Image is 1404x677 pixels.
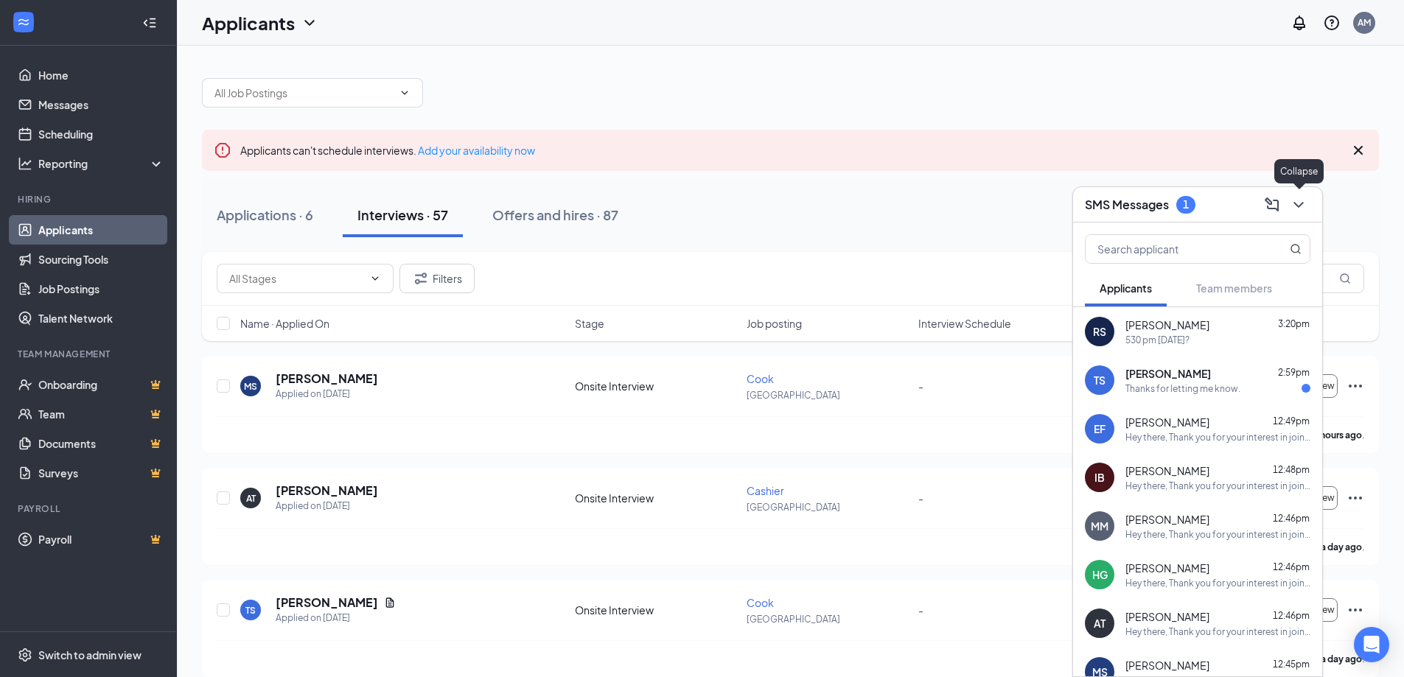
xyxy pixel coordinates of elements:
div: EF [1094,421,1106,436]
svg: Error [214,141,231,159]
span: 2:59pm [1278,367,1310,378]
span: [PERSON_NAME] [1125,463,1209,478]
a: OnboardingCrown [38,370,164,399]
span: - [918,491,923,505]
div: Offers and hires · 87 [492,206,618,224]
span: [PERSON_NAME] [1125,609,1209,624]
div: Hey there, Thank you for your interest in joining our team! We appreciate you taking the time to ... [1125,625,1310,638]
span: Cashier [747,484,784,497]
div: Payroll [18,502,161,515]
a: Talent Network [38,304,164,333]
span: 12:46pm [1273,513,1310,524]
div: RS [1093,324,1106,339]
span: 3:20pm [1278,318,1310,329]
p: [GEOGRAPHIC_DATA] [747,389,909,401]
svg: Filter [412,270,430,287]
span: [PERSON_NAME] [1125,415,1209,429]
svg: Collapse [142,15,157,30]
button: ComposeMessage [1260,193,1284,217]
svg: QuestionInfo [1323,14,1341,32]
div: Applied on [DATE] [276,499,378,513]
a: Home [38,60,164,90]
div: AT [1094,616,1106,631]
span: - [918,603,923,617]
div: Applications · 6 [217,206,313,224]
svg: Ellipses [1347,601,1364,619]
div: Open Intercom Messenger [1354,627,1389,662]
div: TS [1094,373,1106,387]
div: Thanks for letting me know. [1125,382,1240,395]
p: [GEOGRAPHIC_DATA] [747,501,909,513]
h5: [PERSON_NAME] [276,371,378,387]
svg: ChevronDown [301,14,318,32]
svg: WorkstreamLogo [16,15,31,29]
span: Stage [575,316,604,331]
span: 12:46pm [1273,561,1310,572]
svg: Document [384,597,396,608]
button: Filter Filters [399,264,475,293]
svg: Settings [18,648,32,662]
svg: ChevronDown [369,273,381,284]
svg: ChevronDown [1290,196,1307,214]
div: Hiring [18,193,161,206]
span: Name · Applied On [240,316,329,331]
input: All Stages [229,270,363,287]
span: [PERSON_NAME] [1125,512,1209,527]
div: IB [1094,470,1105,485]
div: Interviews · 57 [357,206,448,224]
div: TS [245,604,256,617]
a: Applicants [38,215,164,245]
a: Job Postings [38,274,164,304]
div: HG [1092,567,1108,582]
input: Search applicant [1086,235,1260,263]
div: Collapse [1274,159,1324,183]
span: 12:48pm [1273,464,1310,475]
div: Onsite Interview [575,379,738,393]
span: Job posting [747,316,802,331]
span: [PERSON_NAME] [1125,561,1209,575]
a: PayrollCrown [38,525,164,554]
svg: Notifications [1291,14,1308,32]
svg: Cross [1349,141,1367,159]
svg: Analysis [18,156,32,171]
a: DocumentsCrown [38,429,164,458]
div: Applied on [DATE] [276,387,378,401]
span: Interview Schedule [918,316,1011,331]
div: Hey there, Thank you for your interest in joining our team! We appreciate you taking the time to ... [1125,577,1310,589]
span: [PERSON_NAME] [1125,318,1209,332]
span: Team members [1196,281,1272,295]
span: [PERSON_NAME] [1125,658,1209,673]
div: MS [244,380,257,393]
div: 1 [1183,198,1189,211]
span: 12:45pm [1273,659,1310,670]
span: - [918,379,923,393]
span: 12:49pm [1273,415,1310,427]
p: [GEOGRAPHIC_DATA] [747,613,909,625]
span: Cook [747,372,774,385]
h1: Applicants [202,10,295,35]
div: MM [1091,519,1108,533]
a: Scheduling [38,119,164,149]
div: Switch to admin view [38,648,142,662]
div: Applied on [DATE] [276,611,396,625]
span: 12:46pm [1273,610,1310,621]
span: Cook [747,596,774,609]
svg: Ellipses [1347,489,1364,507]
svg: ComposeMessage [1263,196,1281,214]
b: a day ago [1321,653,1362,664]
div: Hey there, Thank you for your interest in joining our team! We appreciate you taking the time to ... [1125,528,1310,541]
button: ChevronDown [1287,193,1310,217]
div: Reporting [38,156,165,171]
div: 530 pm [DATE]? [1125,334,1190,346]
svg: MagnifyingGlass [1339,273,1351,284]
span: Applicants [1100,281,1152,295]
svg: Ellipses [1347,377,1364,395]
input: All Job Postings [214,85,393,101]
div: AT [246,492,256,505]
h5: [PERSON_NAME] [276,483,378,499]
div: Hey there, Thank you for your interest in joining our team! We appreciate you taking the time to ... [1125,431,1310,443]
a: Messages [38,90,164,119]
svg: ChevronDown [399,87,411,99]
a: TeamCrown [38,399,164,429]
div: Onsite Interview [575,603,738,617]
